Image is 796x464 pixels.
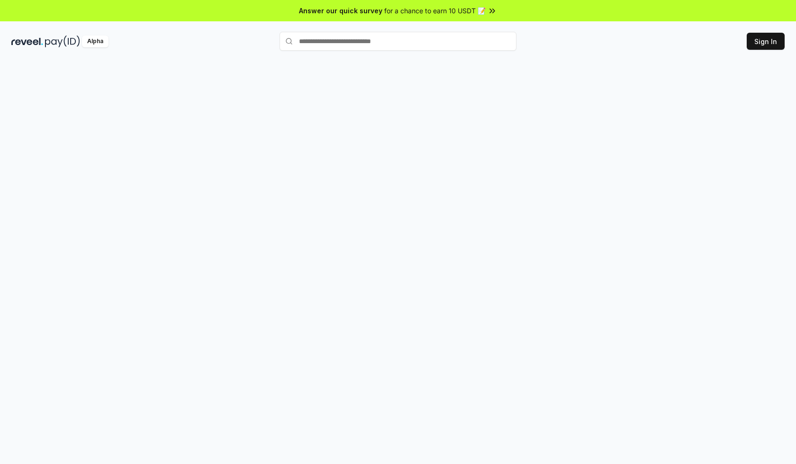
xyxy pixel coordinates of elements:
[299,6,382,16] span: Answer our quick survey
[11,36,43,47] img: reveel_dark
[747,33,785,50] button: Sign In
[82,36,109,47] div: Alpha
[384,6,486,16] span: for a chance to earn 10 USDT 📝
[45,36,80,47] img: pay_id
